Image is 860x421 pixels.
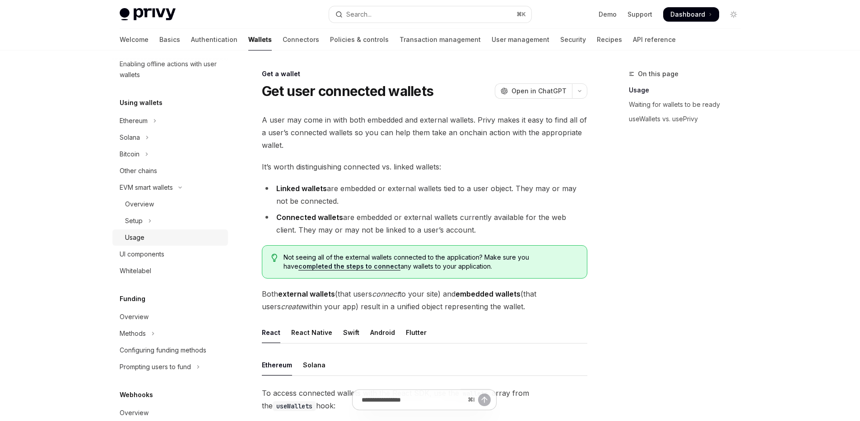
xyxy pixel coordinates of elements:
button: Open in ChatGPT [495,83,572,99]
a: Basics [159,29,180,50]
a: UI components [112,246,228,262]
div: Other chains [120,165,157,176]
a: Dashboard [663,7,719,22]
a: Usage [629,83,748,97]
a: Overview [112,405,228,421]
img: light logo [120,8,176,21]
button: Toggle Bitcoin section [112,146,228,162]
a: Enabling offline actions with user wallets [112,56,228,83]
span: A user may come in with both embedded and external wallets. Privy makes it easy to find all of a ... [262,114,587,151]
h5: Using wallets [120,97,163,108]
div: Overview [120,311,149,322]
strong: Connected wallets [276,213,343,222]
div: Enabling offline actions with user wallets [120,59,223,80]
button: Toggle EVM smart wallets section [112,179,228,196]
div: Ethereum [120,115,148,126]
li: are embedded or external wallets currently available for the web client. They may or may not be l... [262,211,587,236]
span: ⌘ K [516,11,526,18]
a: useWallets vs. usePrivy [629,112,748,126]
a: Usage [112,229,228,246]
h1: Get user connected wallets [262,83,434,99]
div: Setup [125,215,143,226]
a: Security [560,29,586,50]
div: Android [370,322,395,343]
button: Toggle Solana section [112,129,228,146]
li: are embedded or external wallets tied to a user object. They may or may not be connected. [262,182,587,207]
a: Connectors [283,29,319,50]
a: Overview [112,196,228,212]
div: EVM smart wallets [120,182,173,193]
div: Overview [125,199,154,210]
span: Both (that users to your site) and (that users within your app) result in a unified object repres... [262,288,587,313]
div: Methods [120,328,146,339]
a: Configuring funding methods [112,342,228,358]
div: Bitcoin [120,149,139,160]
h5: Webhooks [120,389,153,400]
a: Whitelabel [112,263,228,279]
a: Wallets [248,29,272,50]
div: Get a wallet [262,69,587,78]
button: Toggle Setup section [112,213,228,229]
svg: Tip [271,254,278,262]
a: completed the steps to connect [298,262,400,270]
div: Search... [346,9,372,20]
div: Configuring funding methods [120,345,206,356]
button: Toggle Prompting users to fund section [112,359,228,375]
button: Toggle Methods section [112,325,228,342]
a: API reference [633,29,676,50]
h5: Funding [120,293,145,304]
div: Overview [120,407,149,418]
button: Open search [329,6,531,23]
div: Solana [303,354,325,375]
span: Not seeing all of the external wallets connected to the application? Make sure you have any walle... [284,253,577,271]
div: UI components [120,249,164,260]
div: Prompting users to fund [120,362,191,372]
div: Flutter [406,322,427,343]
a: Support [628,10,652,19]
span: It’s worth distinguishing connected vs. linked wallets: [262,160,587,173]
a: Authentication [191,29,237,50]
input: Ask a question... [362,390,464,410]
span: To access connected wallets with the React SDK, use the array from the hook: [262,387,587,412]
div: Swift [343,322,359,343]
a: Other chains [112,163,228,179]
strong: external wallets [278,289,335,298]
a: Overview [112,309,228,325]
a: Waiting for wallets to be ready [629,97,748,112]
div: Ethereum [262,354,292,375]
div: React [262,322,280,343]
div: React Native [291,322,332,343]
span: Open in ChatGPT [511,87,567,96]
span: On this page [638,69,679,79]
a: Recipes [597,29,622,50]
a: Policies & controls [330,29,389,50]
a: User management [492,29,549,50]
button: Toggle Ethereum section [112,113,228,129]
a: Demo [599,10,617,19]
a: Welcome [120,29,149,50]
span: Dashboard [670,10,705,19]
button: Toggle dark mode [726,7,741,22]
button: Send message [478,394,491,406]
strong: embedded wallets [456,289,521,298]
a: Transaction management [400,29,481,50]
div: Solana [120,132,140,143]
div: Whitelabel [120,265,151,276]
em: connect [372,289,399,298]
div: Usage [125,232,144,243]
strong: Linked wallets [276,184,327,193]
em: create [281,302,302,311]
